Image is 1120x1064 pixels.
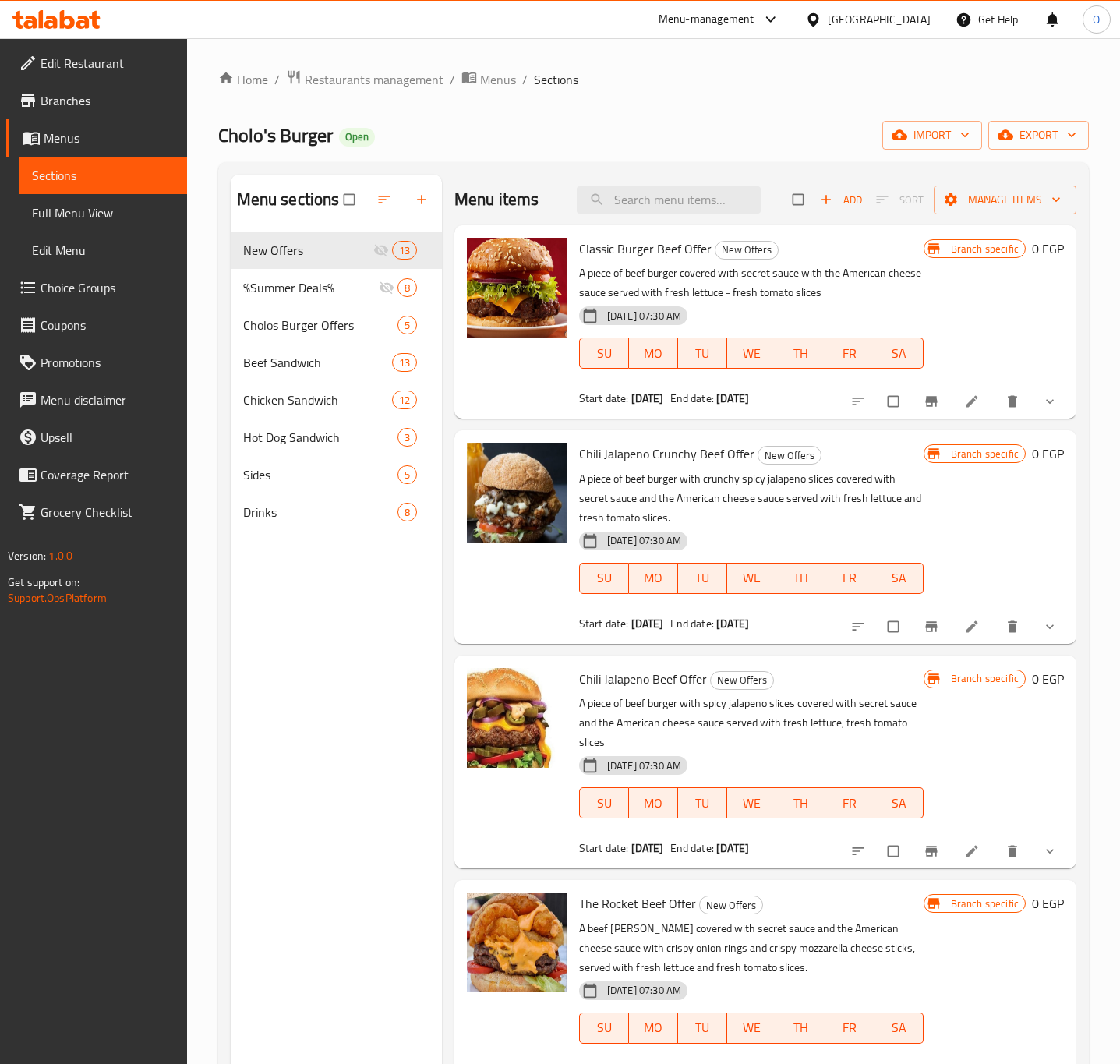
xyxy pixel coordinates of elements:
span: Drinks [243,503,397,521]
span: SA [881,1016,917,1039]
b: [DATE] [716,838,749,858]
div: items [397,316,417,334]
button: FR [825,1013,874,1044]
button: Branch-specific-item [914,834,952,868]
span: The Rocket Beef Offer [579,892,696,915]
a: Edit menu item [964,619,983,635]
button: SA [874,563,924,594]
span: Edit Restaurant [41,54,175,72]
span: Manage items [946,190,1064,210]
button: show more [1033,834,1070,868]
button: FR [825,338,874,369]
span: [DATE] 07:30 AM [601,758,687,773]
span: [DATE] 07:30 AM [601,309,687,323]
button: MO [629,563,678,594]
span: TU [684,792,721,815]
div: items [397,503,417,521]
span: Select to update [878,387,911,416]
b: [DATE] [631,388,664,408]
div: New Offers [710,671,774,690]
span: [DATE] 07:30 AM [601,533,687,548]
button: MO [629,1013,678,1044]
span: Sections [32,166,175,185]
span: TH [783,792,819,815]
a: Home [218,70,268,89]
span: MO [635,792,672,815]
a: Restaurants management [286,69,443,90]
li: / [274,70,280,89]
a: Edit menu item [964,394,983,409]
img: Classic Burger Beef Offer [467,238,567,338]
span: Select all sections [334,185,367,214]
span: Classic Burger Beef Offer [579,237,712,260]
svg: Show Choices [1042,394,1058,409]
p: A piece of beef burger covered with secret sauce with the American cheese sauce served with fresh... [579,263,924,302]
span: Branch specific [945,671,1025,686]
button: TH [776,1013,825,1044]
p: A beef [PERSON_NAME] covered with secret sauce and the American cheese sauce with crispy onion ri... [579,919,924,977]
button: sort-choices [841,834,878,868]
button: WE [727,1013,776,1044]
a: Grocery Checklist [6,493,187,531]
div: New Offers [699,896,763,914]
span: Beef Sandwich [243,353,392,372]
span: Add [820,191,862,209]
button: Manage items [934,186,1076,214]
span: 5 [398,318,416,333]
a: Edit Menu [19,232,187,269]
span: End date: [670,838,714,858]
span: Cholo's Burger [218,118,333,153]
span: 8 [398,281,416,295]
button: Add [816,188,866,212]
span: Upsell [41,428,175,447]
b: [DATE] [716,613,749,634]
div: items [397,428,417,447]
div: Hot Dog Sandwich3 [231,419,442,456]
span: WE [733,1016,770,1039]
span: New Offers [715,241,778,259]
div: %Summer Deals%8 [231,269,442,306]
span: 5 [398,468,416,483]
h6: 0 EGP [1032,443,1064,465]
span: Chili Jalapeno Crunchy Beef Offer [579,442,754,465]
span: WE [733,567,770,589]
div: items [392,391,417,409]
span: Menus [44,129,175,147]
span: Grocery Checklist [41,503,175,521]
a: Edit Restaurant [6,44,187,82]
button: delete [995,610,1033,644]
a: Choice Groups [6,269,187,306]
button: TU [678,563,727,594]
button: WE [727,563,776,594]
span: SA [881,342,917,365]
span: TH [783,1016,819,1039]
span: MO [635,342,672,365]
span: Sections [534,70,578,89]
span: FR [832,567,868,589]
span: WE [733,342,770,365]
span: 12 [393,393,416,408]
button: FR [825,787,874,818]
span: TU [684,567,721,589]
span: 1.0.0 [48,546,72,566]
a: Sections [19,157,187,194]
span: O [1093,11,1100,28]
span: End date: [670,388,714,408]
span: Branches [41,91,175,110]
div: [GEOGRAPHIC_DATA] [828,11,931,28]
button: import [882,121,982,150]
nav: breadcrumb [218,69,1089,90]
div: Drinks8 [231,493,442,531]
span: Open [339,130,375,143]
button: sort-choices [841,384,878,419]
h6: 0 EGP [1032,893,1064,914]
span: Start date: [579,613,629,634]
b: [DATE] [631,838,664,858]
nav: Menu sections [231,225,442,537]
span: WE [733,792,770,815]
button: Branch-specific-item [914,384,952,419]
p: A piece of beef burger with crunchy spicy jalapeno slices covered with secret sauce and the Ameri... [579,469,924,528]
div: Cholos Burger Offers5 [231,306,442,344]
div: Menu-management [659,10,754,29]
